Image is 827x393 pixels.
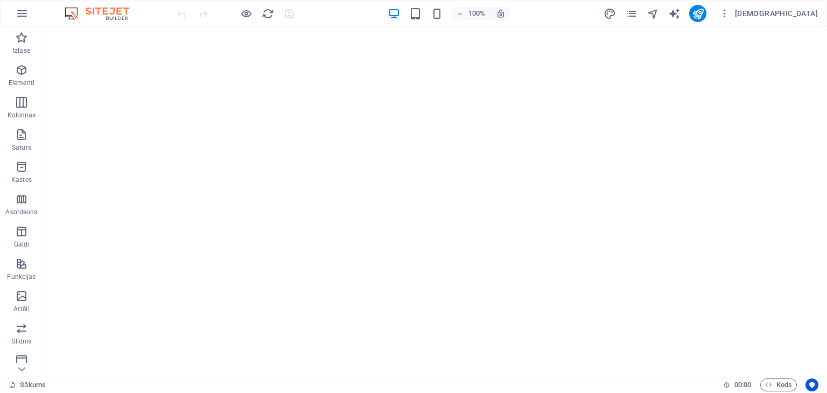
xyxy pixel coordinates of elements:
[734,381,751,389] font: 00:00
[11,338,31,345] font: Slīdnis
[9,378,46,391] a: Noklikšķiniet, lai atceltu atlasi. Veiciet dubultklikšķi, lai atvērtu lapas
[735,9,818,18] font: [DEMOGRAPHIC_DATA]
[646,7,659,20] button: navigators
[8,111,36,119] font: Kolonnas
[7,273,36,280] font: Funkcijas
[468,9,485,17] font: 100%
[668,7,681,20] button: teksta_ģenerators
[603,7,616,20] button: dizains
[13,305,29,313] font: Attēli
[9,79,34,87] font: Elementi
[776,381,792,389] font: Kods
[261,7,274,20] button: pārlādēt
[625,8,637,20] i: Lapas (Ctrl+Alt+S)
[5,208,37,216] font: Akordeons
[647,8,659,20] i: Navigators
[11,176,32,184] font: Kastes
[62,7,143,20] img: Redaktora logotips
[604,8,616,20] i: Dizains (Ctrl+Alt+Y)
[760,378,797,391] button: Kods
[723,378,752,391] h6: Sesijas laiks
[668,8,681,20] i: Mākslīgā intelekta rakstnieks
[496,9,506,18] i: Mainot izmēru, tālummaiņas līmenis automātiski tiek pielāgots izvēlētajai ierīcei.
[689,5,706,22] button: publicēt
[12,144,31,151] font: Saturs
[715,5,822,22] button: [DEMOGRAPHIC_DATA]
[805,378,818,391] button: Lietotājcentriskums
[452,7,490,20] button: 100%
[20,381,46,389] font: Sākums
[13,47,30,54] font: Izlase
[14,241,30,248] font: Galdi
[625,7,637,20] button: lapas
[240,7,253,20] button: Noklikšķiniet šeit, lai izietu no priekšskatījuma režīma un turpinātu rediģēšanu
[262,8,274,20] i: Atkārtoti ielādēt lapu
[692,8,704,20] i: Publicēt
